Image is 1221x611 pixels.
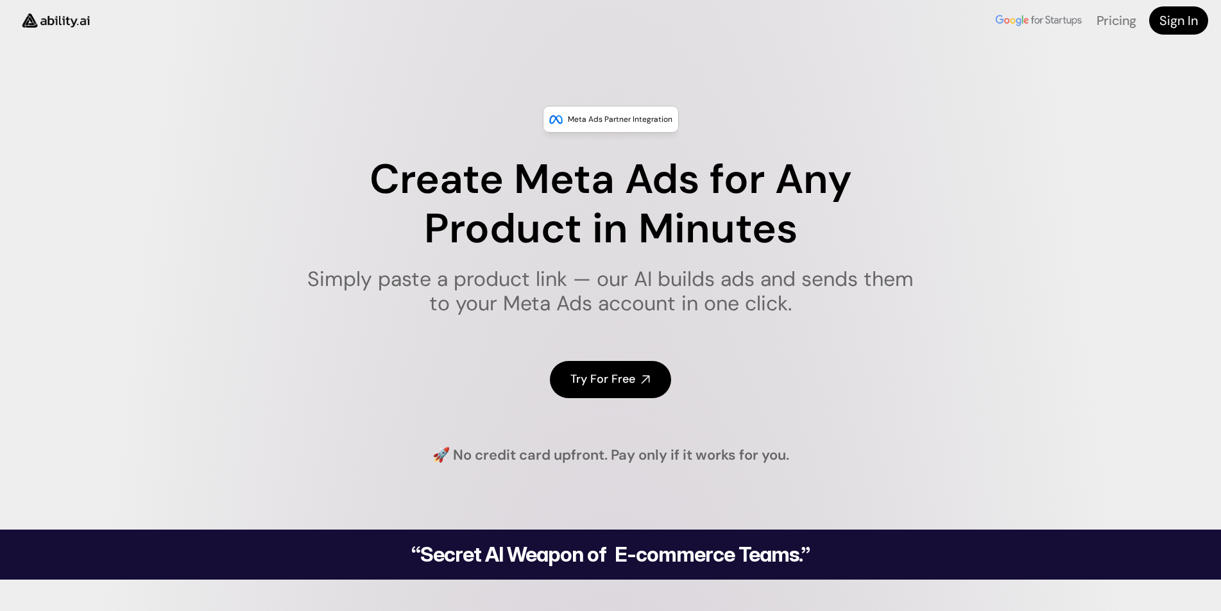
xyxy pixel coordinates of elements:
[299,155,922,254] h1: Create Meta Ads for Any Product in Minutes
[379,544,843,565] h2: “Secret AI Weapon of E-commerce Teams.”
[1159,12,1198,29] h4: Sign In
[1097,12,1136,29] a: Pricing
[1149,6,1208,35] a: Sign In
[299,267,922,316] h1: Simply paste a product link — our AI builds ads and sends them to your Meta Ads account in one cl...
[432,446,789,465] h4: 🚀 No credit card upfront. Pay only if it works for you.
[568,113,672,126] p: Meta Ads Partner Integration
[550,361,671,398] a: Try For Free
[570,371,635,387] h4: Try For Free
